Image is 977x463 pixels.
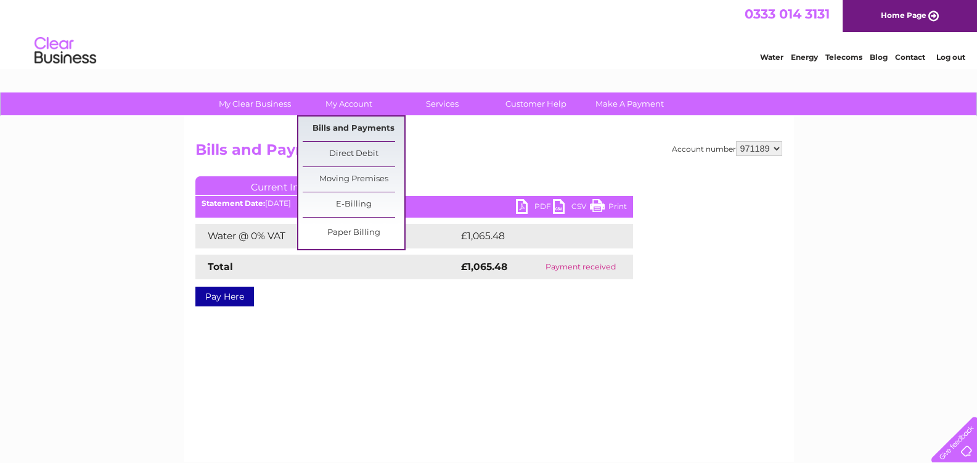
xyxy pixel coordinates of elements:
[34,32,97,70] img: logo.png
[672,141,782,156] div: Account number
[391,92,493,115] a: Services
[198,7,780,60] div: Clear Business is a trading name of Verastar Limited (registered in [GEOGRAPHIC_DATA] No. 3667643...
[553,199,590,217] a: CSV
[485,92,587,115] a: Customer Help
[760,52,783,62] a: Water
[516,199,553,217] a: PDF
[195,287,254,306] a: Pay Here
[303,192,404,217] a: E-Billing
[590,199,627,217] a: Print
[303,167,404,192] a: Moving Premises
[745,6,830,22] a: 0333 014 3131
[461,261,507,272] strong: £1,065.48
[195,224,458,248] td: Water @ 0% VAT
[195,176,380,195] a: Current Invoice
[303,221,404,245] a: Paper Billing
[870,52,888,62] a: Blog
[303,117,404,141] a: Bills and Payments
[303,142,404,166] a: Direct Debit
[895,52,925,62] a: Contact
[458,224,614,248] td: £1,065.48
[195,141,782,165] h2: Bills and Payments
[579,92,681,115] a: Make A Payment
[202,199,265,208] b: Statement Date:
[298,92,399,115] a: My Account
[208,261,233,272] strong: Total
[195,199,633,208] div: [DATE]
[529,255,633,279] td: Payment received
[791,52,818,62] a: Energy
[936,52,965,62] a: Log out
[204,92,306,115] a: My Clear Business
[825,52,862,62] a: Telecoms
